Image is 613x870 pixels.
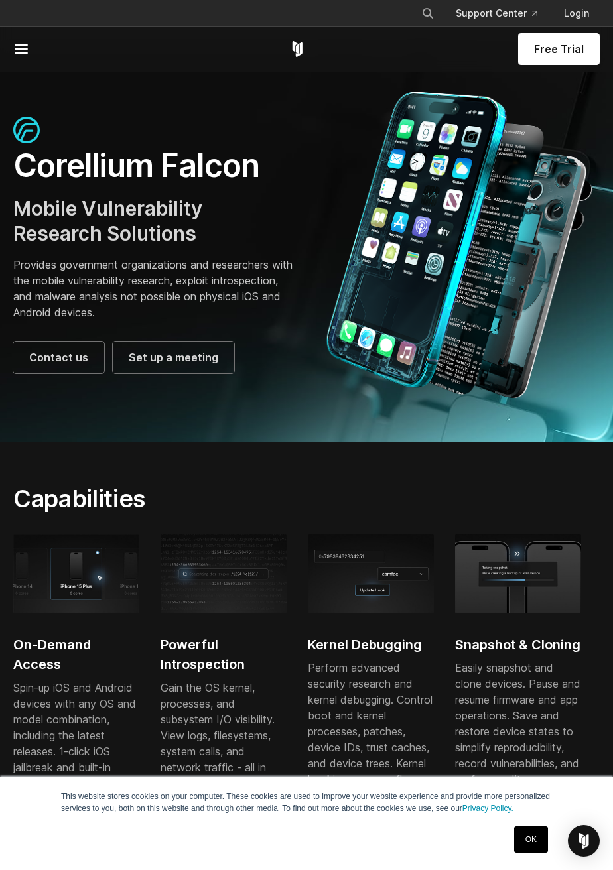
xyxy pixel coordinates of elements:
[455,660,581,835] div: Easily snapshot and clone devices. Pause and resume firmware and app operations. Save and restore...
[308,534,434,613] img: Kernel debugging, update hook
[13,196,202,245] span: Mobile Vulnerability Research Solutions
[514,826,548,853] a: OK
[13,257,293,320] p: Provides government organizations and researchers with the mobile vulnerability research, exploit...
[13,680,139,855] div: Spin-up iOS and Android devices with any OS and model combination, including the latest releases....
[13,146,293,186] h1: Corellium Falcon
[13,342,104,373] a: Contact us
[29,349,88,365] span: Contact us
[462,804,513,813] a: Privacy Policy.
[161,534,287,613] img: Coding illustration
[113,342,234,373] a: Set up a meeting
[308,635,434,654] h2: Kernel Debugging
[13,117,40,143] img: falcon-icon
[416,1,440,25] button: Search
[13,484,395,513] h2: Capabilities
[568,825,600,857] div: Open Intercom Messenger
[534,41,584,57] span: Free Trial
[320,91,600,399] img: Corellium_Falcon Hero 1
[455,635,581,654] h2: Snapshot & Cloning
[61,790,552,814] p: This website stores cookies on your computer. These cookies are used to improve your website expe...
[289,41,306,57] a: Corellium Home
[455,534,581,613] img: Process of taking snapshot and creating a backup of the iPhone virtual device.
[518,33,600,65] a: Free Trial
[129,349,218,365] span: Set up a meeting
[553,1,600,25] a: Login
[308,660,434,835] div: Perform advanced security research and kernel debugging. Control boot and kernel processes, patch...
[445,1,548,25] a: Support Center
[161,635,287,674] h2: Powerful Introspection
[411,1,600,25] div: Navigation Menu
[13,635,139,674] h2: On-Demand Access
[13,534,139,613] img: iPhone 15 Plus; 6 cores
[161,680,287,839] div: Gain the OS kernel, processes, and subsystem I/O visibility. View logs, filesystems, system calls...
